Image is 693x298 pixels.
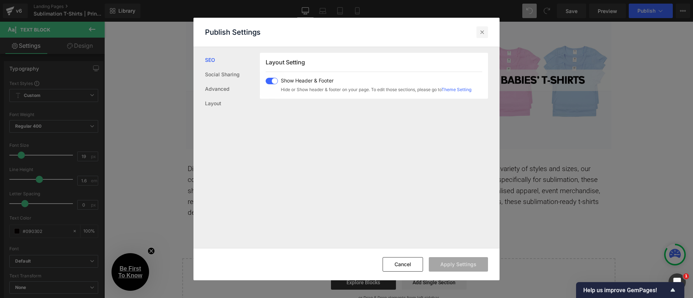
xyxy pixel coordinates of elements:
[205,53,260,67] a: SEO
[205,67,260,82] a: Social Sharing
[205,96,260,111] a: Layout
[266,59,305,66] span: Layout Setting
[90,274,500,279] p: or Drag & Drop elements from left sidebar
[297,254,362,268] a: Add Single Section
[668,273,686,291] iframe: Intercom live chat
[583,287,668,294] span: Help us improve GemPages!
[683,273,689,279] span: 1
[281,86,471,93] span: Hide or Show header & footer on your page. To edit those sections, please go to
[383,257,423,272] button: Cancel
[227,254,292,268] a: Explore Blocks
[281,78,471,84] span: Show Header & Footer
[83,142,506,197] div: Discover high-quality Sublimation T-Shirts perfect for vibrant, durable, all-over printing. Avail...
[205,82,260,96] a: Advanced
[205,28,261,37] p: Publish Settings
[441,87,471,92] a: Theme Setting
[429,257,488,272] button: Apply Settings
[583,286,677,294] button: Show survey - Help us improve GemPages!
